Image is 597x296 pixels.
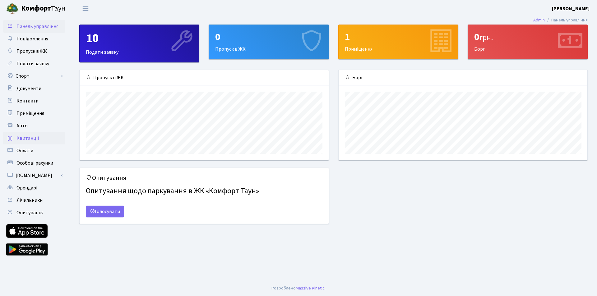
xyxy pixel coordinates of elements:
[3,169,65,182] a: [DOMAIN_NAME]
[3,57,65,70] a: Подати заявку
[545,17,588,24] li: Панель управління
[21,3,51,13] b: Комфорт
[339,25,458,59] div: Приміщення
[3,120,65,132] a: Авто
[16,122,28,129] span: Авто
[474,31,581,43] div: 0
[524,14,597,27] nav: breadcrumb
[209,25,329,59] a: 0Пропуск в ЖК
[468,25,587,59] div: Борг
[533,17,545,23] a: Admin
[79,25,199,62] a: 10Подати заявку
[271,285,296,291] a: Розроблено
[3,95,65,107] a: Контакти
[3,70,65,82] a: Спорт
[3,45,65,57] a: Пропуск в ЖК
[86,206,124,217] a: Голосувати
[3,82,65,95] a: Документи
[296,285,325,291] a: Massive Kinetic
[552,5,590,12] a: [PERSON_NAME]
[80,25,199,62] div: Подати заявку
[21,3,65,14] span: Таун
[3,182,65,194] a: Орендарі
[345,31,452,43] div: 1
[16,48,47,55] span: Пропуск в ЖК
[78,3,93,14] button: Переключити навігацію
[338,25,458,59] a: 1Приміщення
[6,2,19,15] img: logo.png
[16,35,48,42] span: Повідомлення
[3,207,65,219] a: Опитування
[479,32,493,43] span: грн.
[86,31,193,46] div: 10
[16,197,43,204] span: Лічильники
[3,132,65,144] a: Квитанції
[16,160,53,166] span: Особові рахунки
[16,23,58,30] span: Панель управління
[3,33,65,45] a: Повідомлення
[16,147,33,154] span: Оплати
[16,110,44,117] span: Приміщення
[86,184,322,198] h4: Опитування щодо паркування в ЖК «Комфорт Таун»
[3,194,65,207] a: Лічильники
[3,107,65,120] a: Приміщення
[16,60,49,67] span: Подати заявку
[16,85,41,92] span: Документи
[209,25,328,59] div: Пропуск в ЖК
[16,209,44,216] span: Опитування
[339,70,588,85] div: Борг
[16,98,39,104] span: Контакти
[215,31,322,43] div: 0
[3,144,65,157] a: Оплати
[3,157,65,169] a: Особові рахунки
[80,70,329,85] div: Пропуск в ЖК
[86,174,322,182] h5: Опитування
[16,135,39,142] span: Квитанції
[3,20,65,33] a: Панель управління
[16,184,37,191] span: Орендарі
[271,285,326,292] div: .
